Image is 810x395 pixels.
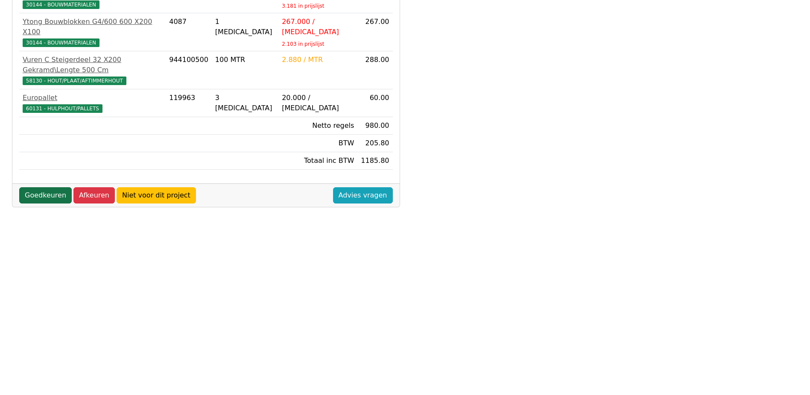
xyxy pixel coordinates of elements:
[166,89,212,117] td: 119963
[23,17,162,37] div: Ytong Bouwblokken G4/600 600 X200 X100
[215,17,275,37] div: 1 [MEDICAL_DATA]
[357,117,392,135] td: 980.00
[357,51,392,89] td: 288.00
[282,55,354,65] div: 2.880 / MTR
[282,41,324,47] sub: 2.103 in prijslijst
[278,152,357,170] td: Totaal inc BTW
[282,93,354,113] div: 20.000 / [MEDICAL_DATA]
[282,3,324,9] sub: 3.181 in prijslijst
[215,93,275,113] div: 3 [MEDICAL_DATA]
[23,55,162,85] a: Vuren C Steigerdeel 32 X200 Gekramd\Lengte 500 Cm58130 - HOUT/PLAAT/AFTIMMERHOUT
[23,55,162,75] div: Vuren C Steigerdeel 32 X200 Gekramd\Lengte 500 Cm
[166,51,212,89] td: 944100500
[23,17,162,47] a: Ytong Bouwblokken G4/600 600 X200 X10030144 - BOUWMATERIALEN
[357,89,392,117] td: 60.00
[357,13,392,51] td: 267.00
[117,187,196,203] a: Niet voor dit project
[357,152,392,170] td: 1185.80
[278,117,357,135] td: Netto regels
[357,135,392,152] td: 205.80
[333,187,393,203] a: Advies vragen
[73,187,115,203] a: Afkeuren
[215,55,275,65] div: 100 MTR
[278,135,357,152] td: BTW
[23,0,99,9] span: 30144 - BOUWMATERIALEN
[23,93,162,103] div: Europallet
[23,38,99,47] span: 30144 - BOUWMATERIALEN
[282,17,354,37] div: 267.000 / [MEDICAL_DATA]
[166,13,212,51] td: 4087
[19,187,72,203] a: Goedkeuren
[23,93,162,113] a: Europallet60131 - HULPHOUT/PALLETS
[23,104,102,113] span: 60131 - HULPHOUT/PALLETS
[23,77,126,85] span: 58130 - HOUT/PLAAT/AFTIMMERHOUT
